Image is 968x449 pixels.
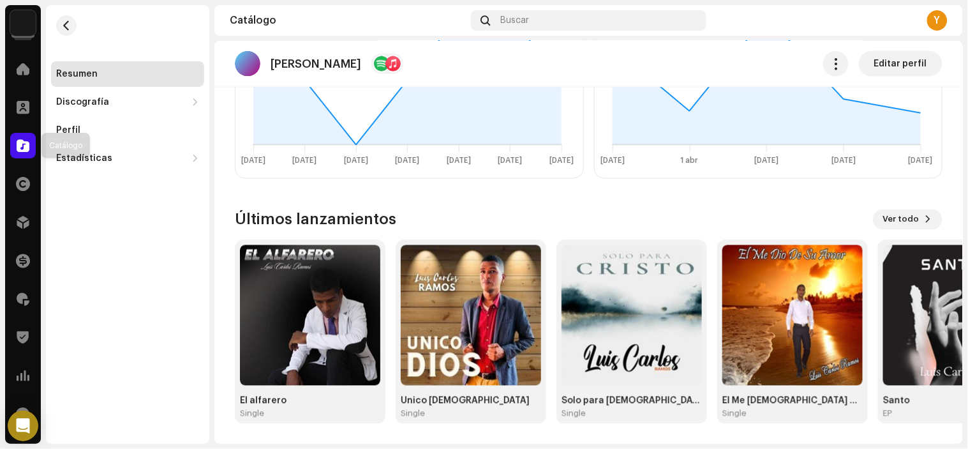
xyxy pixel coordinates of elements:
[396,156,420,165] text: [DATE]
[56,97,109,107] div: Discografía
[401,245,541,386] img: 6b8f7ed1-1094-4c5f-b0a7-99eddd07c5d9
[722,245,863,386] img: 335ac91d-54c9-4cdf-a13e-54cb5a27ac67
[874,51,927,77] span: Editar perfil
[293,156,317,165] text: [DATE]
[447,156,471,165] text: [DATE]
[722,396,863,406] div: Él Me [DEMOGRAPHIC_DATA] de Su Amor
[562,409,586,419] div: Single
[8,411,38,441] div: Open Intercom Messenger
[600,156,625,165] text: [DATE]
[56,153,112,164] div: Estadísticas
[51,89,204,115] re-m-nav-dropdown: Discografía
[562,396,702,406] div: Solo para [DEMOGRAPHIC_DATA]
[10,10,36,36] img: 48257be4-38e1-423f-bf03-81300282f8d9
[562,245,702,386] img: fdfeff27-88ba-4617-9ad7-25e95600129c
[873,209,942,230] button: Ver todo
[859,51,942,77] button: Editar perfil
[831,156,856,165] text: [DATE]
[230,15,466,26] div: Catálogo
[51,118,204,143] re-m-nav-item: Perfil
[344,156,368,165] text: [DATE]
[56,69,98,79] div: Resumen
[51,146,204,171] re-m-nav-dropdown: Estadísticas
[271,57,361,71] p: [PERSON_NAME]
[909,156,933,165] text: [DATE]
[680,156,698,164] text: 1 abr
[401,396,541,406] div: Unico [DEMOGRAPHIC_DATA]
[240,396,380,406] div: El alfarero
[883,409,892,419] div: EP
[240,245,380,386] img: fe6e9a2f-1708-44a6-a299-13e6c3c908ca
[56,125,80,135] div: Perfil
[501,15,530,26] span: Buscar
[241,156,265,165] text: [DATE]
[235,209,396,230] h3: Últimos lanzamientos
[51,61,204,87] re-m-nav-item: Resumen
[927,10,948,31] div: Y
[240,409,264,419] div: Single
[498,156,523,165] text: [DATE]
[401,409,425,419] div: Single
[754,156,778,165] text: [DATE]
[549,156,574,165] text: [DATE]
[883,207,920,232] span: Ver todo
[722,409,747,419] div: Single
